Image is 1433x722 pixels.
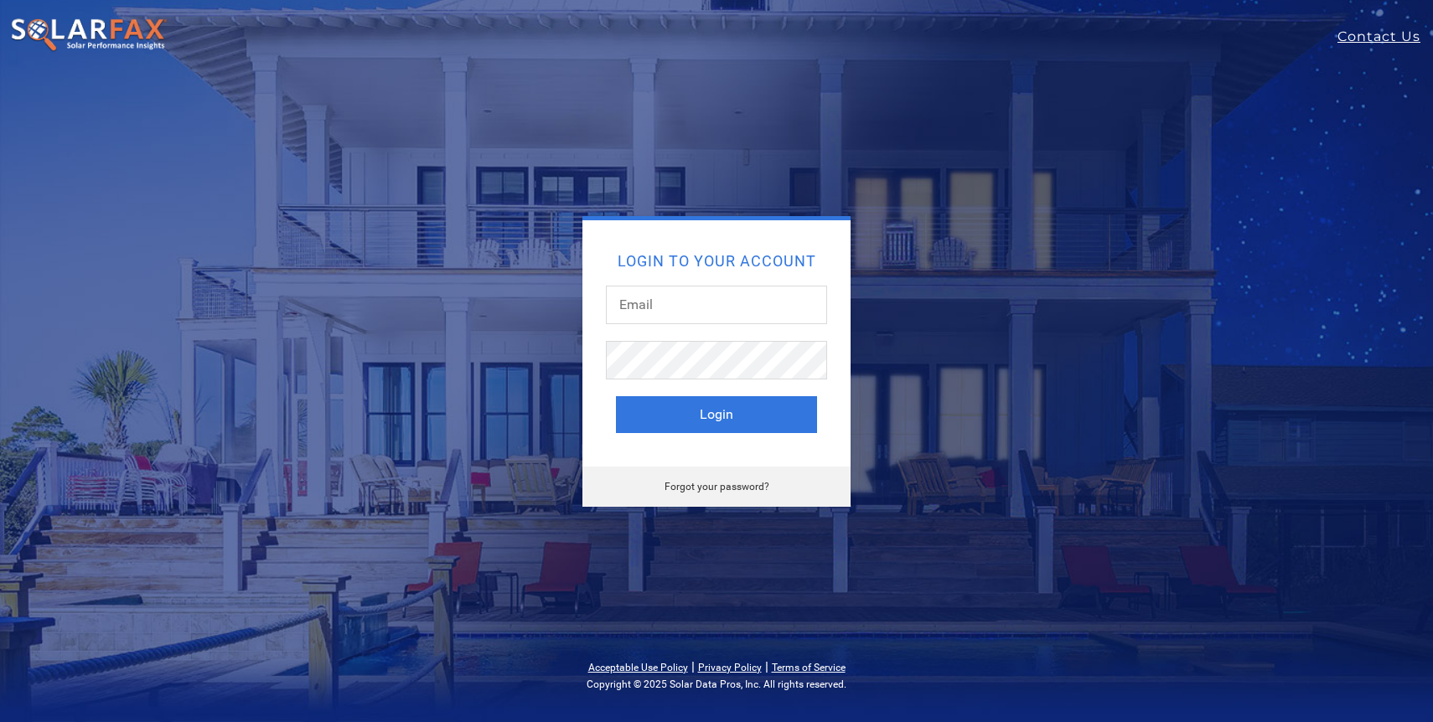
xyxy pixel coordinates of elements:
[606,286,827,324] input: Email
[772,662,846,673] a: Terms of Service
[698,662,762,673] a: Privacy Policy
[616,396,817,433] button: Login
[588,662,688,673] a: Acceptable Use Policy
[10,18,168,53] img: SolarFax
[691,658,695,674] span: |
[1337,27,1433,47] a: Contact Us
[616,254,817,269] h2: Login to your account
[665,481,769,493] a: Forgot your password?
[765,658,768,674] span: |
